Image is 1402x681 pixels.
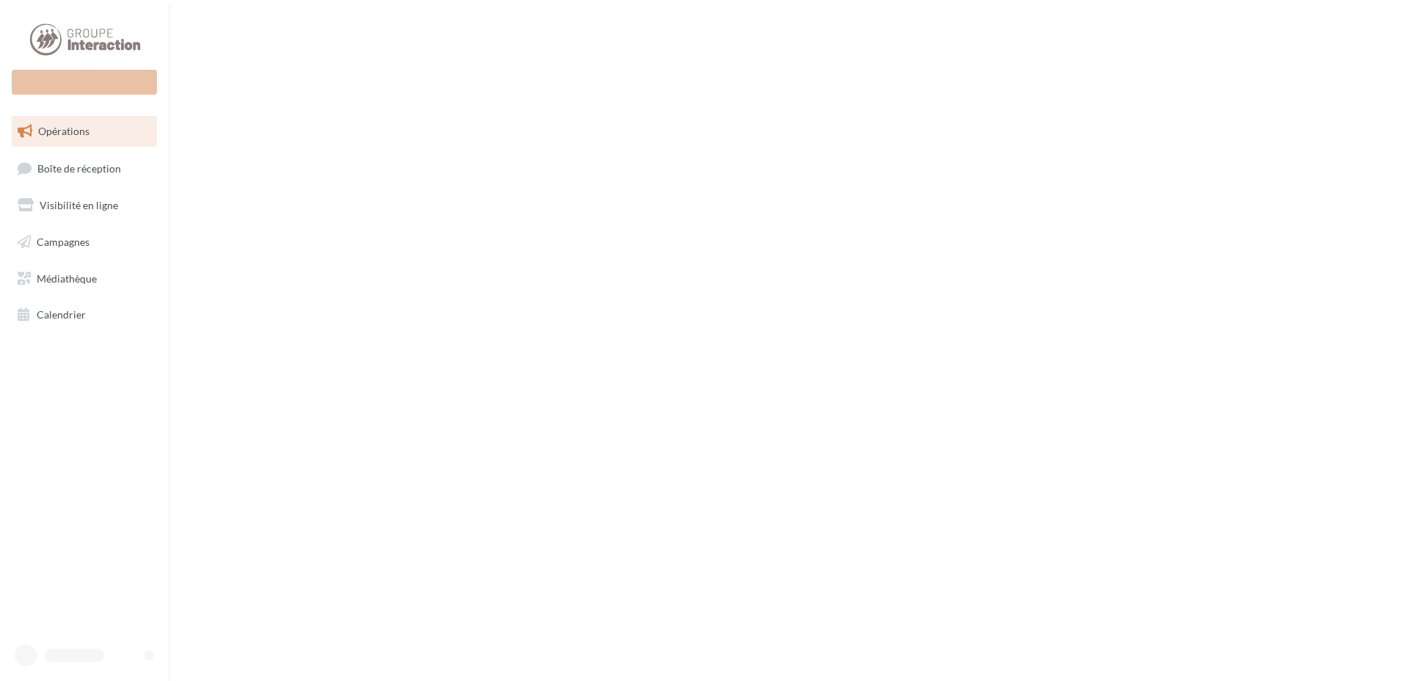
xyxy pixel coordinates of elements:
[37,161,121,174] span: Boîte de réception
[12,70,157,95] div: Nouvelle campagne
[40,199,118,211] span: Visibilité en ligne
[9,299,160,330] a: Calendrier
[9,153,160,184] a: Boîte de réception
[9,190,160,221] a: Visibilité en ligne
[9,116,160,147] a: Opérations
[37,308,86,321] span: Calendrier
[37,236,89,248] span: Campagnes
[37,272,97,284] span: Médiathèque
[38,125,89,137] span: Opérations
[9,263,160,294] a: Médiathèque
[9,227,160,258] a: Campagnes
